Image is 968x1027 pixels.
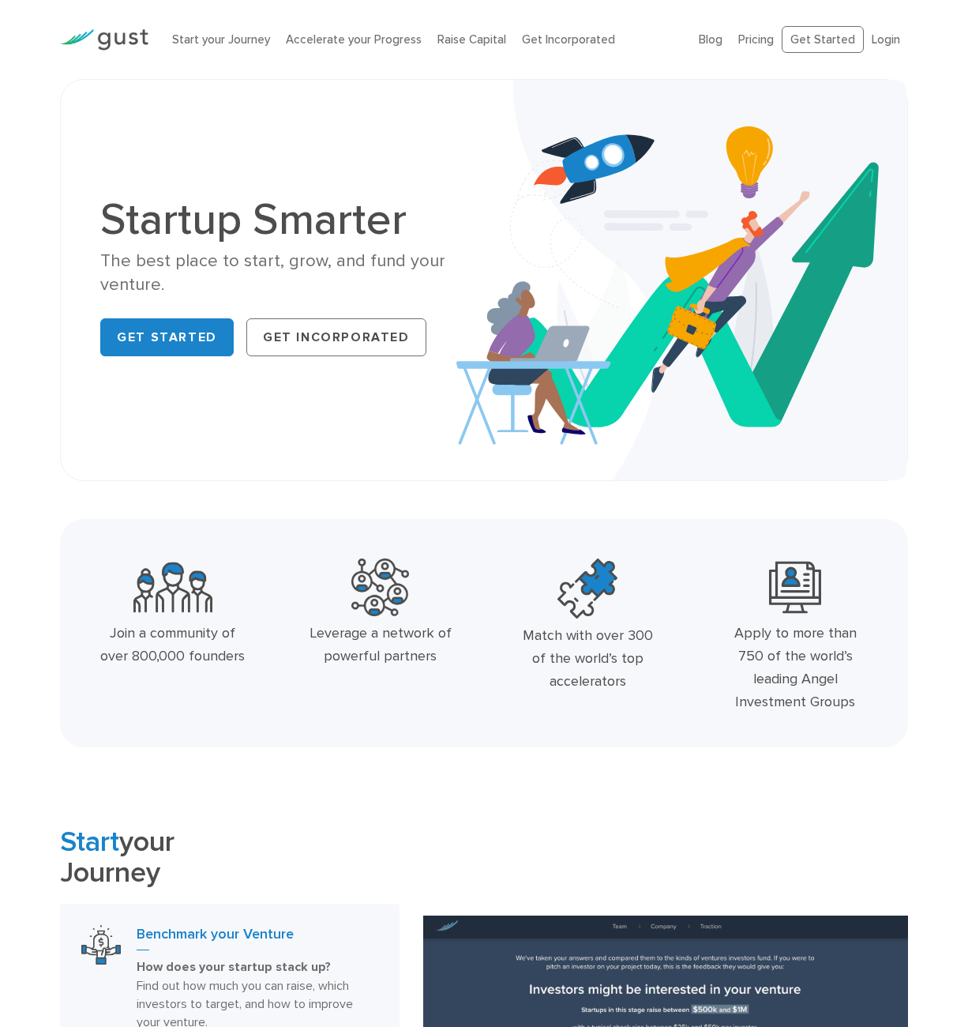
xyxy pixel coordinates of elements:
[100,197,472,242] h1: Startup Smarter
[81,925,121,965] img: Benchmark Your Venture
[60,29,148,51] img: Gust Logo
[557,559,617,619] img: Top Accelerators
[769,559,821,616] img: Leading Angel Investment
[60,825,119,859] span: Start
[722,623,869,713] div: Apply to more than 750 of the world’s leading Angel Investment Groups
[100,250,472,296] div: The best place to start, grow, and fund your venture.
[782,26,864,54] a: Get Started
[286,32,422,47] a: Accelerate your Progress
[100,318,234,356] a: Get Started
[137,925,378,950] h3: Benchmark your Venture
[437,32,506,47] a: Raise Capital
[738,32,774,47] a: Pricing
[306,623,453,668] div: Leverage a network of powerful partners
[246,318,426,356] a: Get Incorporated
[99,623,246,668] div: Join a community of over 800,000 founders
[699,32,722,47] a: Blog
[351,559,409,616] img: Powerful Partners
[133,559,212,616] img: Community Founders
[456,80,907,480] img: Startup Smarter Hero
[172,32,270,47] a: Start your Journey
[60,826,400,888] h2: your Journey
[522,32,615,47] a: Get Incorporated
[137,959,331,975] strong: How does your startup stack up?
[872,32,900,47] a: Login
[514,625,661,693] div: Match with over 300 of the world’s top accelerators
